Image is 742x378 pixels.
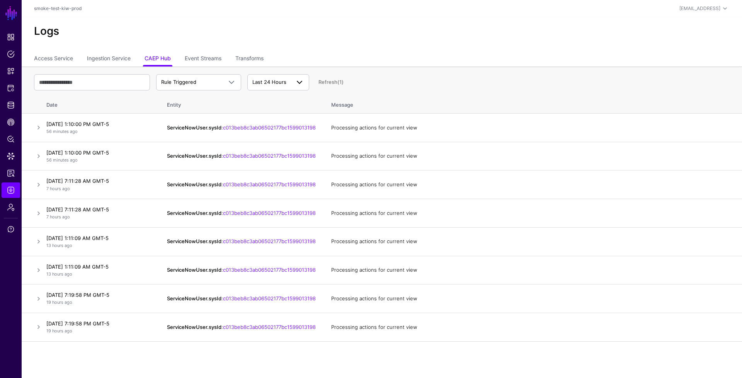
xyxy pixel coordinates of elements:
[252,79,286,85] span: Last 24 Hours
[87,52,131,66] a: Ingestion Service
[7,203,15,211] span: Admin
[223,153,316,159] a: c013beb8c3ab06502177bc1599013198
[2,80,20,96] a: Protected Systems
[167,267,221,273] strong: ServiceNowUser.sysId
[223,267,316,273] a: c013beb8c3ab06502177bc1599013198
[2,165,20,181] a: Reports
[46,242,151,249] p: 13 hours ago
[161,79,196,85] span: Rule Triggered
[223,181,316,187] a: c013beb8c3ab06502177bc1599013198
[159,256,323,284] td: :
[223,124,316,131] a: c013beb8c3ab06502177bc1599013198
[46,186,151,192] p: 7 hours ago
[7,67,15,75] span: Snippets
[323,114,742,142] td: Processing actions for current view
[323,284,742,313] td: Processing actions for current view
[7,118,15,126] span: CAEP Hub
[159,170,323,199] td: :
[159,227,323,256] td: :
[46,149,151,156] h4: [DATE] 1:10:00 PM GMT-5
[7,225,15,233] span: Support
[2,199,20,215] a: Admin
[2,46,20,62] a: Policies
[2,114,20,130] a: CAEP Hub
[7,33,15,41] span: Dashboard
[34,5,82,11] a: smoke-test-kiw-prod
[7,135,15,143] span: Policy Lens
[323,256,742,284] td: Processing actions for current view
[167,295,221,301] strong: ServiceNowUser.sysId
[7,152,15,160] span: Data Lens
[159,284,323,313] td: :
[323,313,742,341] td: Processing actions for current view
[318,79,344,85] a: Refresh (1)
[159,114,323,142] td: :
[46,157,151,163] p: 56 minutes ago
[323,199,742,228] td: Processing actions for current view
[323,142,742,170] td: Processing actions for current view
[2,29,20,45] a: Dashboard
[46,206,151,213] h4: [DATE] 7:11:28 AM GMT-5
[46,214,151,220] p: 7 hours ago
[223,238,316,244] a: c013beb8c3ab06502177bc1599013198
[2,63,20,79] a: Snippets
[159,142,323,170] td: :
[46,121,151,128] h4: [DATE] 1:10:00 PM GMT-5
[7,101,15,109] span: Identity Data Fabric
[2,182,20,198] a: Logs
[2,97,20,113] a: Identity Data Fabric
[167,238,221,244] strong: ServiceNowUser.sysId
[323,170,742,199] td: Processing actions for current view
[5,5,18,22] a: SGNL
[223,324,316,330] a: c013beb8c3ab06502177bc1599013198
[167,153,221,159] strong: ServiceNowUser.sysId
[7,169,15,177] span: Reports
[46,177,151,184] h4: [DATE] 7:11:28 AM GMT-5
[167,124,221,131] strong: ServiceNowUser.sysId
[46,328,151,334] p: 19 hours ago
[34,52,73,66] a: Access Service
[323,227,742,256] td: Processing actions for current view
[7,84,15,92] span: Protected Systems
[46,320,151,327] h4: [DATE] 7:19:58 PM GMT-5
[34,25,730,38] h2: Logs
[46,271,151,278] p: 13 hours ago
[2,131,20,147] a: Policy Lens
[43,94,159,114] th: Date
[185,52,221,66] a: Event Streams
[223,295,316,301] a: c013beb8c3ab06502177bc1599013198
[159,94,323,114] th: Entity
[46,235,151,242] h4: [DATE] 1:11:09 AM GMT-5
[223,210,316,216] a: c013beb8c3ab06502177bc1599013198
[7,50,15,58] span: Policies
[46,128,151,135] p: 56 minutes ago
[2,148,20,164] a: Data Lens
[167,324,221,330] strong: ServiceNowUser.sysId
[159,313,323,341] td: :
[7,186,15,194] span: Logs
[679,5,720,12] div: [EMAIL_ADDRESS]
[323,94,742,114] th: Message
[167,181,221,187] strong: ServiceNowUser.sysId
[159,199,323,228] td: :
[167,210,221,216] strong: ServiceNowUser.sysId
[46,299,151,306] p: 19 hours ago
[46,263,151,270] h4: [DATE] 1:11:09 AM GMT-5
[46,291,151,298] h4: [DATE] 7:19:58 PM GMT-5
[145,52,171,66] a: CAEP Hub
[235,52,264,66] a: Transforms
